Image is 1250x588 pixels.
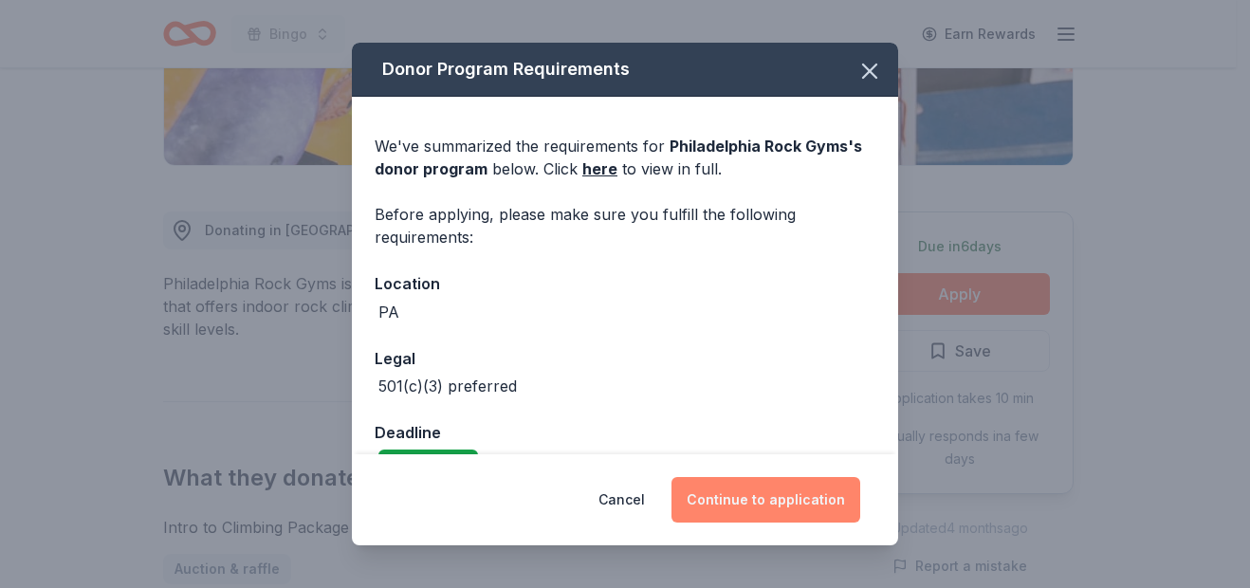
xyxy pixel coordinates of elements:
div: We've summarized the requirements for below. Click to view in full. [375,135,875,180]
div: Location [375,271,875,296]
button: Continue to application [671,477,860,523]
div: Before applying, please make sure you fulfill the following requirements: [375,203,875,248]
div: PA [378,301,399,323]
div: Due in 6 days [378,450,478,476]
div: Donor Program Requirements [352,43,898,97]
div: Legal [375,346,875,371]
a: here [582,157,617,180]
div: 501(c)(3) preferred [378,375,517,397]
div: Deadline [375,420,875,445]
button: Cancel [598,477,645,523]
